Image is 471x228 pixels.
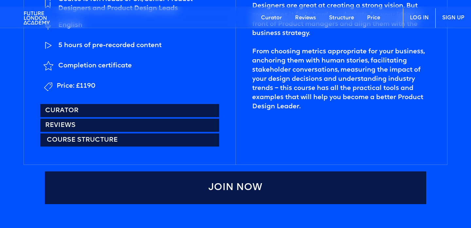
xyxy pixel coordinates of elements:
div: Designers are great at creating a strong vision. But sometimes it feels hard to advocate for your... [252,1,431,111]
a: Structure [323,8,360,28]
a: Join Now [45,171,426,204]
a: SIGN UP [435,8,471,28]
a: Curator [254,8,288,28]
a: Reviews [40,119,219,132]
a: Course structure [40,133,219,147]
a: Price [360,8,387,28]
a: LOG IN [403,8,435,28]
div: Completion certificate [58,61,132,70]
a: Reviews [288,8,323,28]
a: Curator [40,104,219,117]
div: 5 hours of pre-recorded content [58,41,162,50]
div: Price: £1190 [57,81,96,91]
